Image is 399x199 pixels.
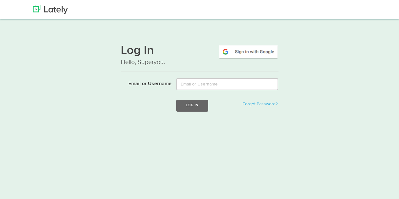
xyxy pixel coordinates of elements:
label: Email or Username [116,78,172,88]
a: Forgot Password? [243,102,278,106]
h1: Log In [121,44,279,58]
input: Email or Username [176,78,278,90]
p: Hello, Superyou. [121,58,279,67]
img: Lately [33,5,68,14]
img: google-signin.png [218,44,279,59]
button: Log In [176,100,208,111]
